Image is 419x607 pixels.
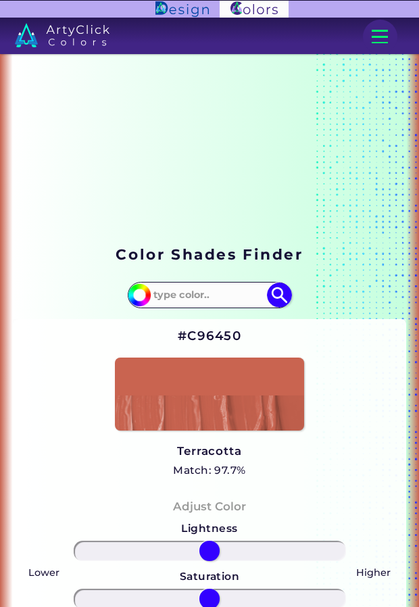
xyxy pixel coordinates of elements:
[173,441,246,480] a: Terracotta Match: 97.7%
[149,284,270,306] input: type color..
[116,244,303,264] h1: Color Shades Finder
[173,497,246,516] h4: Adjust Color
[178,327,241,345] h2: #C96450
[155,1,209,16] img: ArtyClick Design logo
[180,570,240,583] strong: Saturation
[267,283,292,308] img: icon search
[28,564,59,581] p: Lower
[173,462,246,479] h5: Match: 97.7%
[181,522,237,535] strong: Lightness
[173,443,246,460] h3: Terracotta
[356,564,391,581] p: Higher
[15,23,110,47] img: logo_artyclick_colors_white.svg
[220,1,289,18] img: ArtyClick Colors logo
[115,358,304,431] img: paint_stamp_2_half.png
